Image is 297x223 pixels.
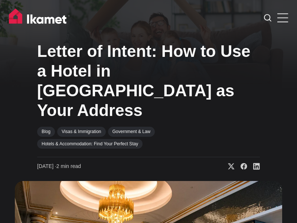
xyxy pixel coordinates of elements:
[57,127,105,136] a: Visas & Immigration
[37,163,56,169] span: [DATE] ∙
[108,127,155,136] a: Government & Law
[37,139,143,149] a: Hotels & Accommodation: Find Your Perfect Stay
[37,42,260,120] h1: Letter of Intent: How to Use a Hotel in [GEOGRAPHIC_DATA] as Your Address
[37,163,81,170] time: 2 min read
[37,127,55,136] a: Blog
[222,163,235,170] a: Share on X
[235,163,247,170] a: Share on Facebook
[247,163,260,170] a: Share on Linkedin
[9,9,70,27] img: Ikamet home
